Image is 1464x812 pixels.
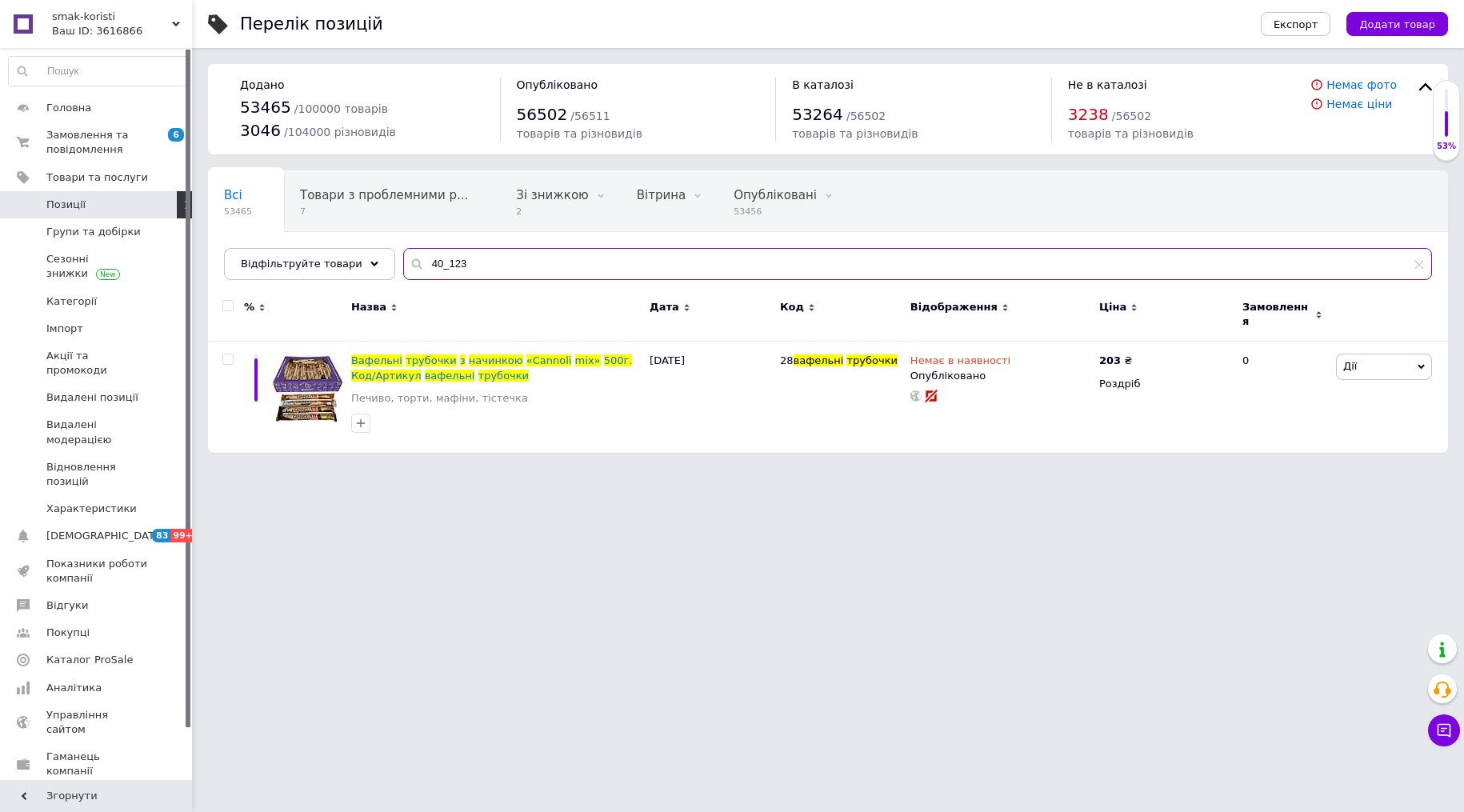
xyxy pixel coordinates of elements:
[46,598,88,613] span: Відгуки
[1068,78,1147,91] span: Не в каталозі
[351,354,402,366] span: Вафельні
[516,206,588,218] span: 2
[46,750,148,778] span: Гаманець компанії
[604,354,633,366] span: 500г.
[1343,360,1357,372] span: Дії
[284,126,396,138] span: / 104000 різновидів
[46,225,141,239] span: Групи та добірки
[46,101,91,115] span: Головна
[1112,110,1151,122] span: / 56502
[650,300,679,314] span: Дата
[478,370,529,382] span: трубочки
[351,300,386,314] span: Назва
[46,557,148,586] span: Показники роботи компанії
[46,418,148,446] span: Видалені модерацією
[46,128,148,157] span: Замовлення та повідомлення
[46,170,148,185] span: Товари та послуги
[734,188,817,202] span: Опубліковані
[46,681,102,695] span: Аналітика
[1068,127,1194,140] span: товарів та різновидів
[910,354,1010,371] span: Немає в наявності
[517,127,642,140] span: товарів та різновидів
[1359,18,1435,30] span: Додати товар
[1242,300,1311,329] span: Замовлення
[46,252,148,281] span: Сезонні знижки
[460,354,466,366] span: з
[240,121,281,140] span: 3046
[240,98,291,117] span: 53465
[46,708,148,737] span: Управління сайтом
[52,24,192,38] div: Ваш ID: 3616866
[910,369,1091,383] div: Опубліковано
[469,354,523,366] span: начинкою
[46,653,133,667] span: Каталог ProSale
[46,294,97,309] span: Категорії
[300,188,468,202] span: Товари з проблемними р...
[240,78,284,91] span: Додано
[780,300,804,314] span: Код
[224,249,289,263] span: Приховані
[300,206,468,218] span: 7
[46,460,148,489] span: Відновлення позицій
[425,370,475,382] span: вафельні
[794,354,844,366] span: вафельні
[1099,300,1126,314] span: Ціна
[52,10,172,24] span: smak-koristi
[46,529,165,543] span: [DEMOGRAPHIC_DATA]
[1261,12,1331,36] button: Експорт
[1326,78,1397,91] a: Немає фото
[224,188,242,202] span: Всі
[1099,354,1121,366] b: 203
[272,354,343,425] img: Вафельные трубочки с начинкой «Cannoli mix» 500г. Код/Артикул вафельні трубочки
[294,102,388,115] span: / 100000 товарів
[526,354,572,366] span: «Cannoli
[516,188,588,202] span: Зі знижкою
[637,188,686,202] span: Вітрина
[734,206,817,218] span: 53456
[244,300,254,314] span: %
[1434,141,1459,152] div: 53%
[9,57,188,86] input: Пошук
[575,354,601,366] span: mix»
[168,128,184,142] span: 6
[517,105,568,124] span: 56502
[351,354,633,381] a: Вафельнітрубочкизначинкою«Cannolimix»500г.Код/Артикулвафельнітрубочки
[517,78,598,91] span: Опубліковано
[403,248,1432,280] input: Пошук по назві позиції, артикулу і пошуковим запитам
[846,110,886,122] span: / 56502
[46,502,137,516] span: Характеристики
[646,342,776,453] div: [DATE]
[46,626,90,640] span: Покупці
[1326,98,1392,110] a: Немає ціни
[846,354,897,366] span: трубочки
[1274,18,1318,30] span: Експорт
[1346,12,1448,36] button: Додати товар
[351,391,528,406] a: Печиво, торти, мафіни, тістечка
[792,127,918,140] span: товарів та різновидів
[1099,377,1229,391] div: Роздріб
[910,300,998,314] span: Відображення
[406,354,456,366] span: трубочки
[170,529,197,542] span: 99+
[780,354,794,366] span: 28
[46,349,148,378] span: Акції та промокоди
[46,198,86,212] span: Позиції
[1068,105,1109,124] span: 3238
[240,16,383,33] div: Перелік позицій
[284,171,500,232] div: Товари з проблемними різновидами
[1099,354,1132,368] div: ₴
[46,390,138,405] span: Видалені позиції
[1233,342,1332,453] div: 0
[46,322,83,336] span: Імпорт
[792,78,854,91] span: В каталозі
[152,529,170,542] span: 83
[570,110,610,122] span: / 56511
[241,258,362,270] span: Відфільтруйте товари
[351,370,422,382] span: Код/Артикул
[1428,714,1460,746] button: Чат з покупцем
[792,105,843,124] span: 53264
[224,206,252,218] span: 53465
